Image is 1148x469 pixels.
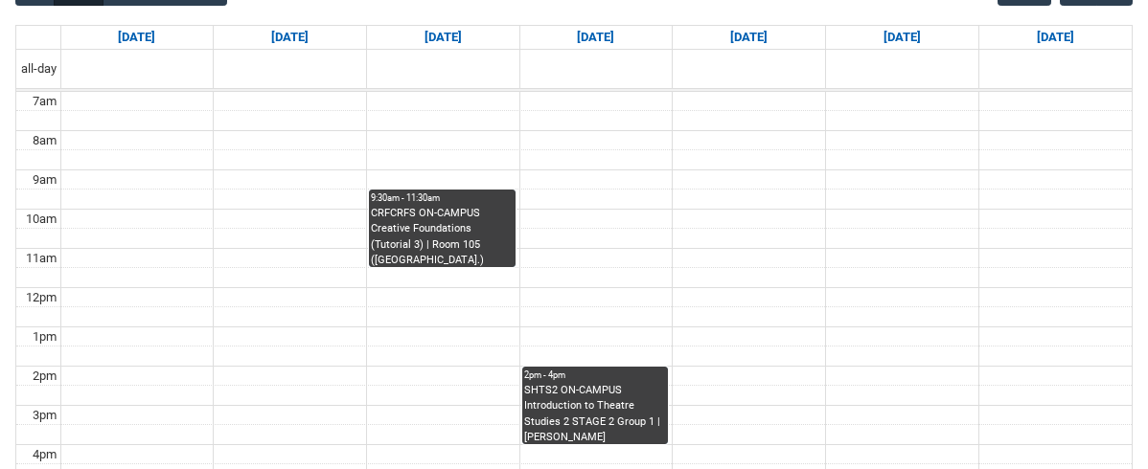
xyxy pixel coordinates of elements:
[371,206,514,266] div: CRFCRFS ON-CAMPUS Creative Foundations (Tutorial 3) | Room 105 ([GEOGRAPHIC_DATA].) (capacity x30...
[29,92,60,111] div: 7am
[421,26,466,49] a: Go to September 16, 2025
[29,445,60,464] div: 4pm
[17,59,60,78] span: all-day
[524,383,667,443] div: SHTS2 ON-CAMPUS Introduction to Theatre Studies 2 STAGE 2 Group 1 | [PERSON_NAME] ([PERSON_NAME][...
[573,26,618,49] a: Go to September 17, 2025
[524,368,667,382] div: 2pm - 4pm
[29,170,60,190] div: 9am
[29,367,60,386] div: 2pm
[726,26,771,49] a: Go to September 18, 2025
[371,191,514,205] div: 9:30am - 11:30am
[29,406,60,425] div: 3pm
[267,26,312,49] a: Go to September 15, 2025
[22,288,60,307] div: 12pm
[880,26,925,49] a: Go to September 19, 2025
[29,131,60,150] div: 8am
[22,249,60,268] div: 11am
[22,210,60,229] div: 10am
[29,327,60,346] div: 1pm
[1033,26,1078,49] a: Go to September 20, 2025
[114,26,159,49] a: Go to September 14, 2025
